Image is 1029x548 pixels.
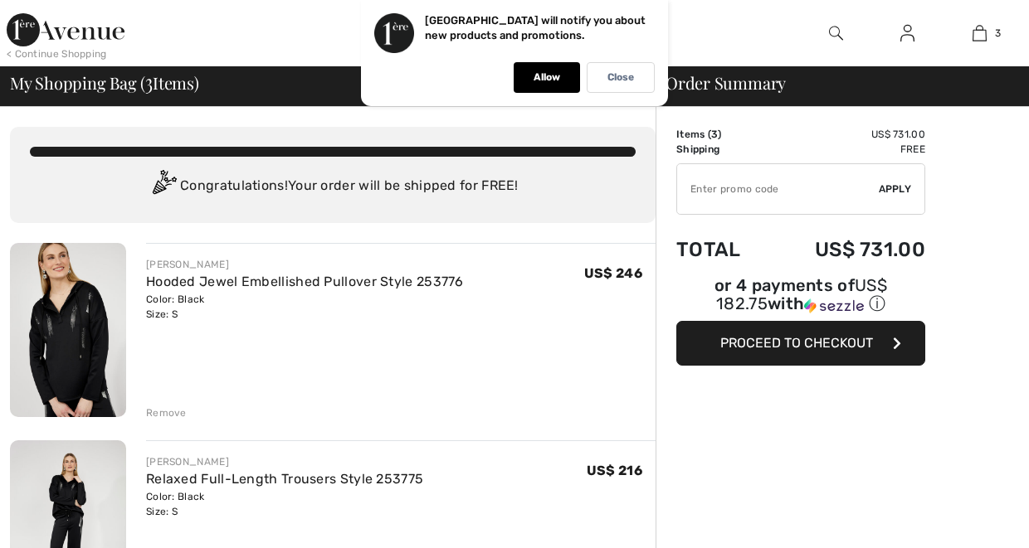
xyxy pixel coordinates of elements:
[829,23,843,43] img: search the website
[146,405,187,420] div: Remove
[995,26,1001,41] span: 3
[10,243,126,417] img: Hooded Jewel Embellished Pullover Style 253776
[30,170,636,203] div: Congratulations! Your order will be shipped for FREE!
[900,23,914,43] img: My Info
[146,454,423,469] div: [PERSON_NAME]
[676,221,768,278] td: Total
[646,75,1019,91] div: Order Summary
[146,274,464,289] a: Hooded Jewel Embellished Pullover Style 253776
[587,463,642,478] span: US$ 216
[607,71,634,84] p: Close
[146,257,464,272] div: [PERSON_NAME]
[768,142,925,157] td: Free
[887,23,928,44] a: Sign In
[676,142,768,157] td: Shipping
[147,170,180,203] img: Congratulation2.svg
[7,13,124,46] img: 1ère Avenue
[145,70,153,92] span: 3
[716,275,887,313] span: US$ 182.75
[768,127,925,142] td: US$ 731.00
[146,471,423,487] a: Relaxed Full-Length Trousers Style 253775
[677,164,879,214] input: Promo code
[425,14,646,41] p: [GEOGRAPHIC_DATA] will notify you about new products and promotions.
[146,292,464,322] div: Color: Black Size: S
[720,335,873,351] span: Proceed to Checkout
[676,321,925,366] button: Proceed to Checkout
[676,127,768,142] td: Items ( )
[768,221,925,278] td: US$ 731.00
[973,23,987,43] img: My Bag
[804,298,864,313] img: Sezzle
[944,23,1015,43] a: 3
[7,46,107,61] div: < Continue Shopping
[146,489,423,519] div: Color: Black Size: S
[676,278,925,321] div: or 4 payments ofUS$ 182.75withSezzle Click to learn more about Sezzle
[10,75,199,91] span: My Shopping Bag ( Items)
[534,71,560,84] p: Allow
[711,129,718,140] span: 3
[584,265,642,281] span: US$ 246
[676,278,925,315] div: or 4 payments of with
[879,182,912,196] span: Apply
